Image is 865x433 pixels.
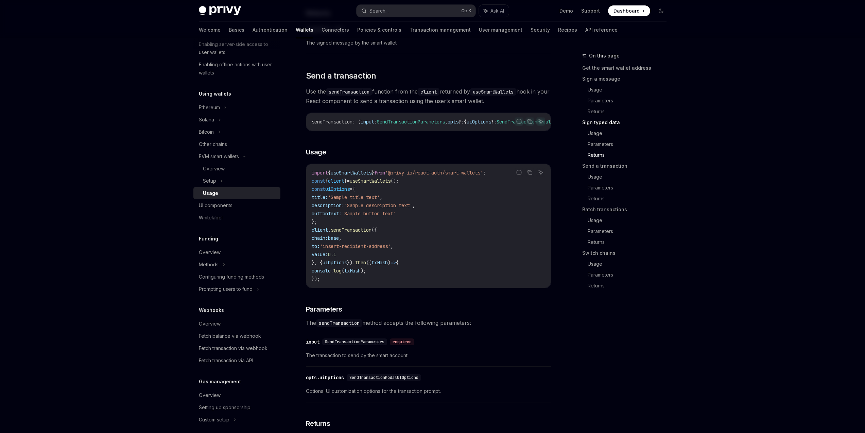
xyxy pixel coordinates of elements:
span: ); [361,268,366,274]
a: Batch transactions [582,204,672,215]
span: uiOptions [467,119,491,125]
span: client [328,178,344,184]
span: } [371,170,374,176]
a: Usage [193,187,280,199]
button: Search...CtrlK [357,5,475,17]
span: 'Sample title text' [328,194,380,200]
span: ?: [491,119,497,125]
a: Connectors [322,22,349,38]
a: Wallets [296,22,313,38]
span: useSmartWallets [331,170,371,176]
span: sendTransaction [331,227,371,233]
a: Get the smart wallet address [582,63,672,73]
a: Demo [559,7,573,14]
h5: Using wallets [199,90,231,98]
span: 0.1 [328,251,336,257]
div: Fetch transaction via webhook [199,344,267,352]
a: Other chains [193,138,280,150]
a: Returns [588,237,672,248]
span: ) [388,260,391,266]
code: client [418,88,439,96]
span: useSmartWallets [350,178,391,184]
span: Parameters [306,304,342,314]
div: Overview [199,320,221,328]
span: Use the function from the returned by hook in your React component to send a transaction using th... [306,87,551,106]
span: base [328,235,339,241]
a: Basics [229,22,244,38]
span: , [339,235,342,241]
span: uiOptions [323,260,347,266]
div: required [390,338,414,345]
h5: Funding [199,235,218,243]
span: Ask AI [490,7,504,14]
span: { [464,119,467,125]
span: => [391,260,396,266]
a: Returns [588,106,672,117]
span: console [312,268,331,274]
span: value: [312,251,328,257]
span: client [312,227,328,233]
span: const [312,178,325,184]
a: Overview [193,389,280,401]
span: then [355,260,366,266]
span: The signed message by the smart wallet. [306,39,551,47]
a: Sign typed data [582,117,672,128]
div: Bitcoin [199,128,214,136]
span: }); [312,276,320,282]
span: txHash [371,260,388,266]
span: , [412,202,415,209]
span: txHash [344,268,361,274]
div: Custom setup [199,416,229,424]
div: Overview [203,165,225,173]
a: API reference [585,22,618,38]
a: Enabling offline actions with user wallets [193,59,280,79]
div: Ethereum [199,103,220,112]
a: Welcome [199,22,221,38]
span: ; [483,170,486,176]
div: Setup [203,177,216,185]
span: . [328,227,331,233]
span: buttonText: [312,211,342,217]
a: Setting up sponsorship [193,401,280,414]
a: Fetch transaction via API [193,354,280,367]
span: Ctrl K [461,8,471,14]
span: SendTransactionParameters [377,119,445,125]
div: Configuring funding methods [199,273,264,281]
a: Returns [588,193,672,204]
span: , [445,119,448,125]
span: (); [391,178,399,184]
span: SendTransactionModalUIOptions [349,375,418,380]
span: sendTransaction [312,119,352,125]
a: Parameters [588,182,672,193]
a: Usage [588,84,672,95]
div: Whitelabel [199,214,223,222]
span: = [350,186,352,192]
div: Overview [199,248,221,256]
a: User management [479,22,522,38]
span: 'insert-recipient-address' [320,243,391,249]
div: Other chains [199,140,227,148]
span: Dashboard [613,7,640,14]
div: Fetch balance via webhook [199,332,261,340]
div: Solana [199,116,214,124]
span: , [391,243,393,249]
span: chain: [312,235,328,241]
span: . [331,268,333,274]
h5: Webhooks [199,306,224,314]
span: description: [312,202,344,209]
span: uiOptions [325,186,350,192]
a: Policies & controls [357,22,401,38]
a: Overview [193,318,280,330]
a: Dashboard [608,5,650,16]
span: ({ [371,227,377,233]
span: { [328,170,331,176]
button: Report incorrect code [515,168,523,177]
span: SendTransactionModalUIOptions [497,119,575,125]
a: Overview [193,246,280,259]
span: opts [448,119,459,125]
span: The transaction to send by the smart account. [306,351,551,360]
a: Whitelabel [193,212,280,224]
div: Overview [199,391,221,399]
a: Transaction management [410,22,471,38]
span: const [312,186,325,192]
